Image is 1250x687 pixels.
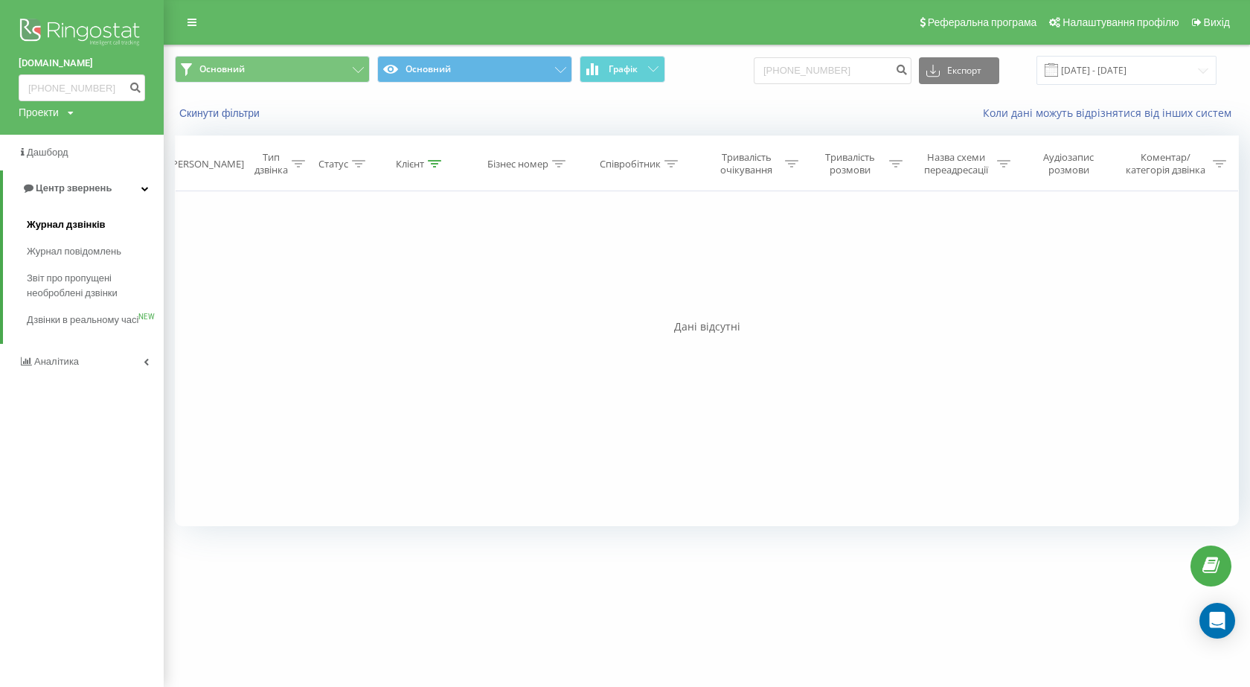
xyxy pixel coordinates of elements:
div: Тривалість очікування [712,151,782,176]
a: Журнал повідомлень [27,238,164,265]
button: Експорт [919,57,999,84]
span: Вихід [1204,16,1230,28]
a: Центр звернень [3,170,164,206]
div: Тривалість розмови [815,151,885,176]
a: Дзвінки в реальному часіNEW [27,307,164,333]
span: Дзвінки в реальному часі [27,313,138,327]
input: Пошук за номером [19,74,145,101]
button: Основний [175,56,370,83]
div: Дані відсутні [175,319,1239,334]
div: Статус [318,158,348,170]
div: Open Intercom Messenger [1199,603,1235,639]
span: Дашборд [27,147,68,158]
span: Основний [199,63,245,75]
span: Реферальна програма [928,16,1037,28]
div: Проекти [19,105,59,120]
div: Клієнт [396,158,424,170]
button: Основний [377,56,572,83]
button: Скинути фільтри [175,106,267,120]
div: [PERSON_NAME] [169,158,244,170]
span: Звіт про пропущені необроблені дзвінки [27,271,156,301]
div: Назва схеми переадресації [920,151,993,176]
img: Ringostat logo [19,15,145,52]
a: Коли дані можуть відрізнятися вiд інших систем [983,106,1239,120]
span: Графік [609,64,638,74]
div: Аудіозапис розмови [1028,151,1110,176]
button: Графік [580,56,665,83]
div: Бізнес номер [487,158,548,170]
a: Журнал дзвінків [27,211,164,238]
div: Співробітник [600,158,661,170]
div: Коментар/категорія дзвінка [1122,151,1209,176]
span: Налаштування профілю [1062,16,1179,28]
span: Центр звернень [36,182,112,194]
input: Пошук за номером [754,57,911,84]
span: Журнал повідомлень [27,244,121,259]
span: Аналiтика [34,356,79,367]
span: Журнал дзвінків [27,217,106,232]
a: Звіт про пропущені необроблені дзвінки [27,265,164,307]
div: Тип дзвінка [254,151,288,176]
a: [DOMAIN_NAME] [19,56,145,71]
